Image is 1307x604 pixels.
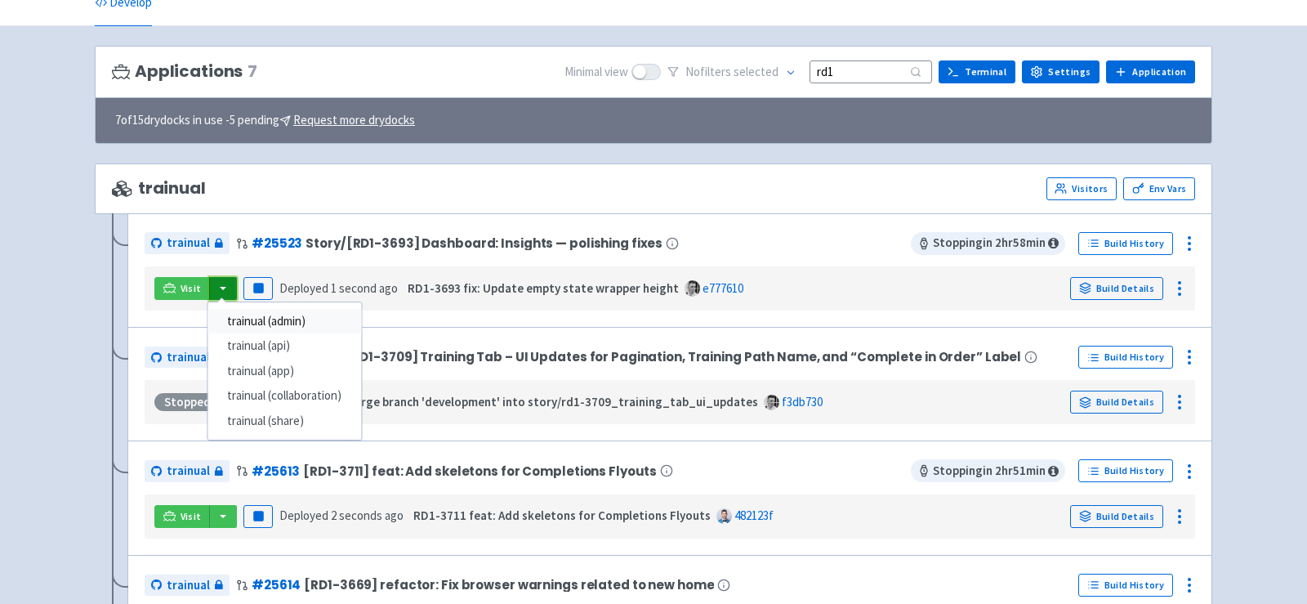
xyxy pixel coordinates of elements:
a: Settings [1022,60,1100,83]
span: [RD1-3711] feat: Add skeletons for Completions Flyouts [303,464,657,478]
div: Stopped [154,393,221,411]
a: Application [1106,60,1195,83]
a: #25613 [252,463,300,480]
span: trainual [167,348,210,367]
span: trainual [167,234,210,253]
a: Build Details [1070,391,1163,414]
span: Minimal view [564,63,628,82]
span: [RD1-3669] refactor: Fix browser warnings related to new home [304,578,714,592]
button: Pause [243,505,273,528]
a: Build Details [1070,505,1163,528]
span: trainual [112,179,206,198]
a: trainual [145,460,230,482]
span: Visit [181,510,202,523]
a: trainual [145,232,230,254]
a: f3db730 [782,394,823,409]
span: No filter s [685,63,778,82]
button: Pause [243,277,273,300]
a: Terminal [939,60,1015,83]
a: trainual (share) [207,409,361,434]
time: 1 second ago [331,280,398,296]
span: Stopping in 2 hr 58 min [911,232,1065,255]
h3: Applications [112,62,257,81]
a: #25614 [252,576,301,593]
input: Search... [810,60,932,83]
a: Build History [1078,346,1173,369]
a: trainual [145,575,230,597]
a: #25523 [252,235,302,252]
u: Request more drydocks [293,112,415,128]
a: trainual (collaboration) [207,383,361,409]
time: 2 seconds ago [331,508,404,523]
span: 7 of 15 drydocks in use - 5 pending [115,111,415,130]
a: trainual (api) [207,333,361,359]
span: story/[RD1-3709] Training Tab – UI Updates for Pagination, Training Path Name, and “Complete in O... [306,350,1021,364]
a: Visit [154,277,210,300]
a: trainual (admin) [207,309,361,334]
strong: Merge branch 'development' into story/rd1-3709_training_tab_ui_updates [346,394,758,409]
a: e777610 [703,280,743,296]
a: Build History [1078,574,1173,597]
a: Build History [1078,459,1173,482]
span: trainual [167,576,210,595]
a: 482123f [734,508,774,523]
a: trainual (app) [207,359,361,384]
span: Deployed [279,508,404,523]
a: Env Vars [1123,177,1195,200]
span: Deployed [279,280,398,296]
span: selected [734,64,778,79]
a: Visit [154,505,210,528]
strong: RD1-3693 fix: Update empty state wrapper height [408,280,679,296]
a: Visitors [1046,177,1117,200]
a: trainual [145,347,230,369]
a: Build History [1078,232,1173,255]
span: trainual [167,462,210,481]
span: Visit [181,282,202,295]
span: 7 [248,62,257,81]
a: Build Details [1070,277,1163,300]
strong: RD1-3711 feat: Add skeletons for Completions Flyouts [413,508,711,523]
span: Story/[RD1-3693] Dashboard: Insights — polishing fixes [306,236,662,250]
span: Stopping in 2 hr 51 min [911,459,1065,482]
